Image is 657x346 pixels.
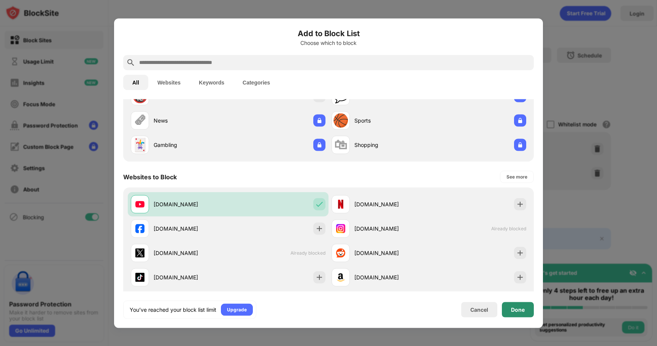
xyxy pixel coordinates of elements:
[154,116,228,124] div: News
[126,58,135,67] img: search.svg
[130,306,216,313] div: You’ve reached your block list limit
[190,75,233,90] button: Keywords
[354,200,429,208] div: [DOMAIN_NAME]
[133,113,146,128] div: 🗞
[154,225,228,233] div: [DOMAIN_NAME]
[336,199,345,209] img: favicons
[123,40,534,46] div: Choose which to block
[123,75,148,90] button: All
[135,248,144,257] img: favicons
[354,225,429,233] div: [DOMAIN_NAME]
[334,137,347,153] div: 🛍
[354,273,429,281] div: [DOMAIN_NAME]
[354,141,429,149] div: Shopping
[154,141,228,149] div: Gambling
[135,273,144,282] img: favicons
[154,249,228,257] div: [DOMAIN_NAME]
[123,27,534,39] h6: Add to Block List
[135,224,144,233] img: favicons
[354,116,429,124] div: Sports
[154,200,228,208] div: [DOMAIN_NAME]
[148,75,190,90] button: Websites
[135,199,144,209] img: favicons
[132,137,148,153] div: 🃏
[123,173,177,180] div: Websites to Block
[354,249,429,257] div: [DOMAIN_NAME]
[336,273,345,282] img: favicons
[233,75,279,90] button: Categories
[290,250,325,256] span: Already blocked
[154,273,228,281] div: [DOMAIN_NAME]
[227,306,247,313] div: Upgrade
[333,113,349,128] div: 🏀
[336,248,345,257] img: favicons
[511,306,525,313] div: Done
[470,306,488,313] div: Cancel
[336,224,345,233] img: favicons
[491,226,526,231] span: Already blocked
[506,173,527,180] div: See more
